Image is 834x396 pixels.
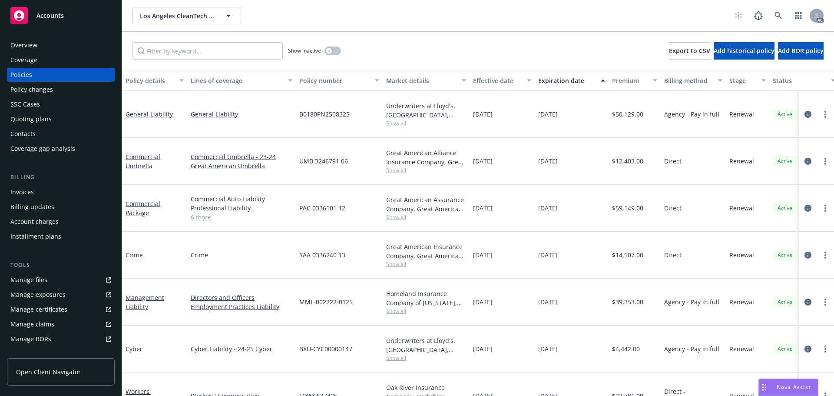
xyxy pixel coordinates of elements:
[664,156,682,166] span: Direct
[473,203,493,213] span: [DATE]
[10,215,59,229] div: Account charges
[386,354,466,362] span: Show all
[612,203,643,213] span: $59,149.00
[612,76,648,85] div: Premium
[664,344,719,353] span: Agency - Pay in full
[803,250,813,260] a: circleInformation
[758,379,818,396] button: Nova Assist
[10,53,37,67] div: Coverage
[132,42,283,60] input: Filter by keyword...
[16,367,81,376] span: Open Client Navigator
[538,297,558,306] span: [DATE]
[803,109,813,120] a: circleInformation
[730,7,747,24] a: Start snowing
[191,152,292,170] a: Commercial Umbrella - 23-24 Great American Umbrella
[386,307,466,315] span: Show all
[612,156,643,166] span: $12,403.00
[777,383,811,391] span: Nova Assist
[729,203,754,213] span: Renewal
[191,250,292,260] a: Crime
[7,332,115,346] a: Manage BORs
[803,156,813,166] a: circleInformation
[473,76,522,85] div: Effective date
[191,302,292,311] a: Employment Practices Liability
[7,97,115,111] a: SSC Cases
[661,70,726,91] button: Billing method
[664,76,713,85] div: Billing method
[10,288,66,302] div: Manage exposures
[7,173,115,182] div: Billing
[820,156,831,166] a: more
[386,336,466,354] div: Underwriters at Lloyd's, [GEOGRAPHIC_DATA], [PERSON_NAME] of [GEOGRAPHIC_DATA], RT Specialty Insu...
[538,344,558,353] span: [DATE]
[288,47,321,54] span: Show inactive
[770,7,787,24] a: Search
[538,203,558,213] span: [DATE]
[473,110,493,119] span: [DATE]
[473,344,493,353] span: [DATE]
[538,76,596,85] div: Expiration date
[714,42,774,60] button: Add historical policy
[386,213,466,221] span: Show all
[299,297,353,306] span: MML-002222-0125
[296,70,383,91] button: Policy number
[7,200,115,214] a: Billing updates
[7,68,115,82] a: Policies
[664,110,719,119] span: Agency - Pay in full
[820,203,831,213] a: more
[10,112,52,126] div: Quoting plans
[36,12,64,19] span: Accounts
[778,47,824,55] span: Add BOR policy
[10,200,54,214] div: Billing updates
[299,250,345,260] span: SAA 0336240 13
[126,251,143,259] a: Crime
[10,317,54,331] div: Manage claims
[386,195,466,213] div: Great American Assurance Company, Great American Insurance Group
[773,76,826,85] div: Status
[473,250,493,260] span: [DATE]
[612,250,643,260] span: $14,507.00
[729,297,754,306] span: Renewal
[7,112,115,126] a: Quoting plans
[10,83,53,97] div: Policy changes
[7,273,115,287] a: Manage files
[776,345,794,353] span: Active
[803,344,813,354] a: circleInformation
[7,3,115,28] a: Accounts
[7,215,115,229] a: Account charges
[187,70,296,91] button: Lines of coverage
[299,156,348,166] span: UMB 3246791 06
[7,347,115,361] a: Summary of insurance
[729,110,754,119] span: Renewal
[664,203,682,213] span: Direct
[126,76,174,85] div: Policy details
[386,76,457,85] div: Market details
[191,293,292,302] a: Directors and Officers
[729,76,756,85] div: Stage
[299,110,350,119] span: B0180PN2508325
[10,273,47,287] div: Manage files
[386,260,466,268] span: Show all
[612,110,643,119] span: $50,129.00
[820,250,831,260] a: more
[726,70,769,91] button: Stage
[126,110,173,118] a: General Liability
[140,11,215,20] span: Los Angeles CleanTech Incubator
[820,109,831,120] a: more
[10,38,37,52] div: Overview
[10,97,40,111] div: SSC Cases
[7,53,115,67] a: Coverage
[776,110,794,118] span: Active
[776,157,794,165] span: Active
[10,347,76,361] div: Summary of insurance
[383,70,470,91] button: Market details
[10,230,61,243] div: Installment plans
[538,110,558,119] span: [DATE]
[299,203,345,213] span: PAC 0336101 12
[776,298,794,306] span: Active
[714,47,774,55] span: Add historical policy
[126,200,160,217] a: Commercial Package
[7,288,115,302] a: Manage exposures
[7,142,115,156] a: Coverage gap analysis
[803,203,813,213] a: circleInformation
